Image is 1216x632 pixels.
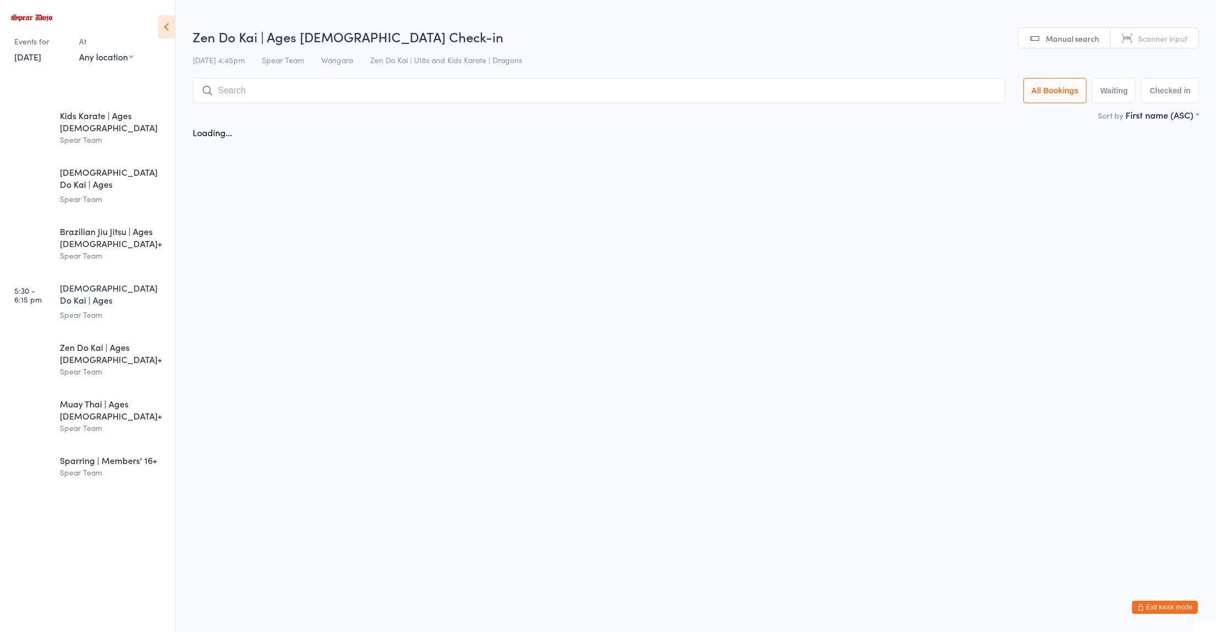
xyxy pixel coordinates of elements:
[14,114,43,131] time: 4:00 - 4:45 pm
[14,345,42,363] time: 6:30 - 7:30 pm
[1125,109,1199,121] div: First name (ASC)
[193,78,1005,103] input: Search
[3,100,175,155] a: 4:00 -4:45 pmKids Karate | Ages [DEMOGRAPHIC_DATA]Spear Team
[3,216,175,271] a: 5:15 -6:30 pmBrazilian Jiu Jitsu | Ages [DEMOGRAPHIC_DATA]+Spear Team
[3,445,175,490] a: 7:30 -8:00 pmSparring | Members' 16+Spear Team
[321,54,353,65] span: Wangara
[193,27,1199,46] h2: Zen Do Kai | Ages [DEMOGRAPHIC_DATA] Check-in
[60,454,166,466] div: Sparring | Members' 16+
[79,51,133,63] div: Any location
[193,126,232,138] div: Loading...
[1138,33,1187,44] span: Scanner input
[14,230,43,247] time: 5:15 - 6:30 pm
[3,388,175,444] a: 6:30 -7:30 pmMuay Thai | Ages [DEMOGRAPHIC_DATA]+Spear Team
[11,14,52,21] img: Spear Dojo
[60,398,166,422] div: Muay Thai | Ages [DEMOGRAPHIC_DATA]+
[60,309,166,321] div: Spear Team
[1046,33,1099,44] span: Manual search
[262,54,304,65] span: Spear Team
[79,32,133,51] div: At
[60,225,166,249] div: Brazilian Jiu Jitsu | Ages [DEMOGRAPHIC_DATA]+
[60,365,166,378] div: Spear Team
[3,156,175,215] a: 4:45 -5:30 pm[DEMOGRAPHIC_DATA] Do Kai | Ages [DEMOGRAPHIC_DATA]Spear Team
[14,32,68,51] div: Events for
[193,54,245,65] span: [DATE] 4:45pm
[370,54,522,65] span: Zen Do Kai | U18s and Kids Karate | Dragons
[60,166,166,193] div: [DEMOGRAPHIC_DATA] Do Kai | Ages [DEMOGRAPHIC_DATA]
[14,51,41,63] a: [DATE]
[1141,78,1199,103] button: Checked in
[1098,110,1123,121] label: Sort by
[60,109,166,133] div: Kids Karate | Ages [DEMOGRAPHIC_DATA]
[1092,78,1136,103] button: Waiting
[1023,78,1087,103] button: All Bookings
[60,193,166,205] div: Spear Team
[60,422,166,434] div: Spear Team
[60,249,166,262] div: Spear Team
[14,170,43,188] time: 4:45 - 5:30 pm
[14,286,42,304] time: 5:30 - 6:15 pm
[60,341,166,365] div: Zen Do Kai | Ages [DEMOGRAPHIC_DATA]+
[3,272,175,331] a: 5:30 -6:15 pm[DEMOGRAPHIC_DATA] Do Kai | Ages [DEMOGRAPHIC_DATA]Spear Team
[60,133,166,146] div: Spear Team
[60,466,166,479] div: Spear Team
[60,282,166,309] div: [DEMOGRAPHIC_DATA] Do Kai | Ages [DEMOGRAPHIC_DATA]
[3,332,175,387] a: 6:30 -7:30 pmZen Do Kai | Ages [DEMOGRAPHIC_DATA]+Spear Team
[1132,601,1198,614] button: Exit kiosk mode
[14,458,43,476] time: 7:30 - 8:00 pm
[14,402,42,420] time: 6:30 - 7:30 pm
